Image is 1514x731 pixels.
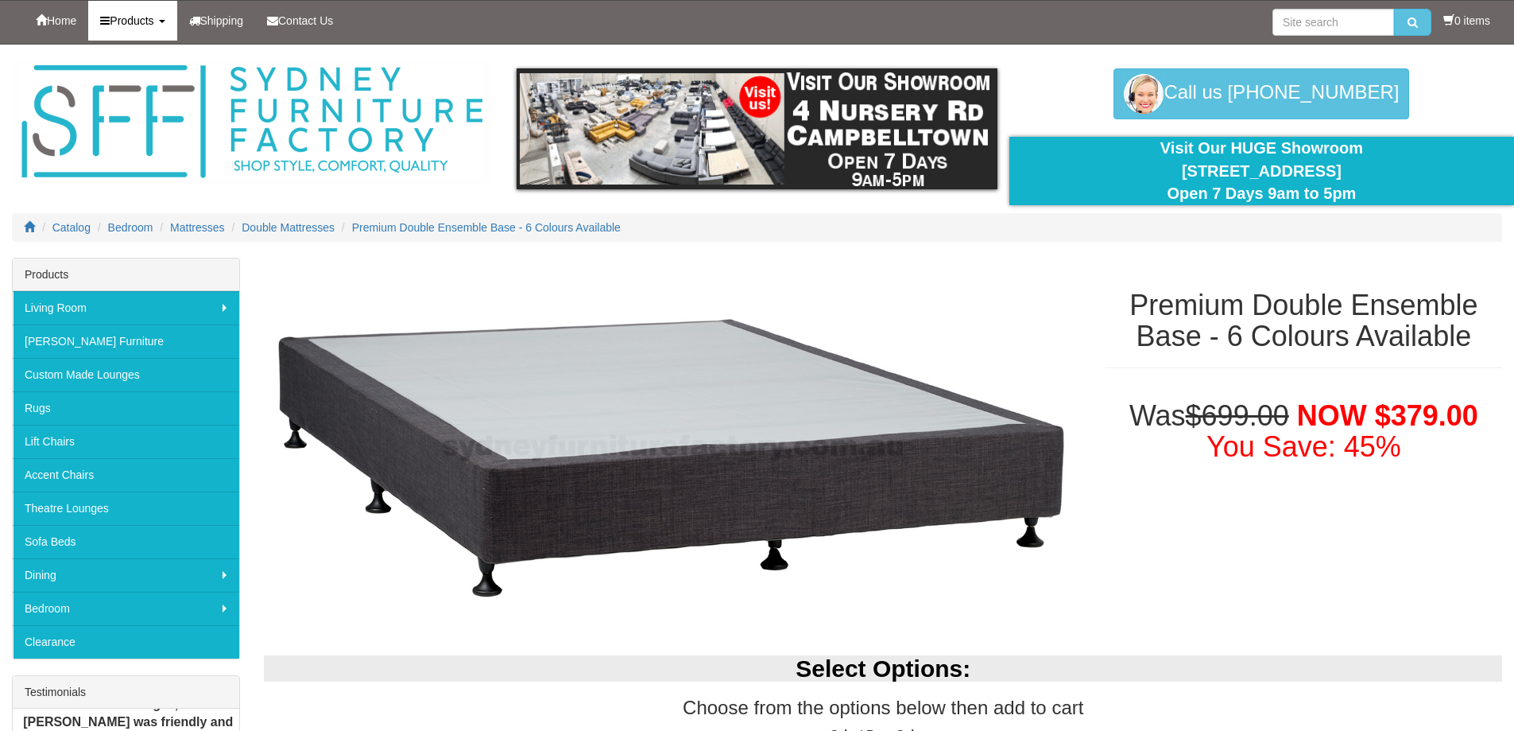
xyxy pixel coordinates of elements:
a: Catalog [52,221,91,234]
a: Mattresses [170,221,224,234]
a: Bedroom [13,592,239,625]
a: Dining [13,558,239,592]
h1: Premium Double Ensemble Base - 6 Colours Available [1105,290,1502,352]
a: Lift Chairs [13,425,239,458]
span: Contact Us [278,14,333,27]
div: Products [13,259,239,291]
span: Products [110,14,153,27]
del: $699.00 [1186,399,1289,432]
span: NOW $379.00 [1297,399,1478,432]
div: Testimonials [13,676,239,709]
h1: Was [1105,400,1502,463]
h3: Choose from the options below then add to cart [264,698,1502,718]
img: Sydney Furniture Factory [14,60,490,184]
a: Living Room [13,291,239,325]
a: Custom Made Lounges [13,358,239,391]
b: Select Options: [796,655,970,682]
a: Bedroom [108,221,153,234]
font: You Save: 45% [1206,430,1401,463]
span: Shipping [200,14,244,27]
input: Site search [1272,9,1394,36]
li: 0 items [1443,13,1490,29]
a: Theatre Lounges [13,492,239,525]
a: Double Mattresses [242,221,335,234]
a: Contact Us [255,1,345,41]
a: Home [24,1,88,41]
a: Clearance [13,625,239,659]
a: Accent Chairs [13,458,239,492]
a: Premium Double Ensemble Base - 6 Colours Available [352,221,621,234]
a: Products [88,1,176,41]
div: Visit Our HUGE Showroom [STREET_ADDRESS] Open 7 Days 9am to 5pm [1021,137,1502,205]
a: Sofa Beds [13,525,239,558]
a: [PERSON_NAME] Furniture [13,325,239,358]
a: Shipping [177,1,256,41]
span: Home [47,14,76,27]
a: Rugs [13,391,239,425]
